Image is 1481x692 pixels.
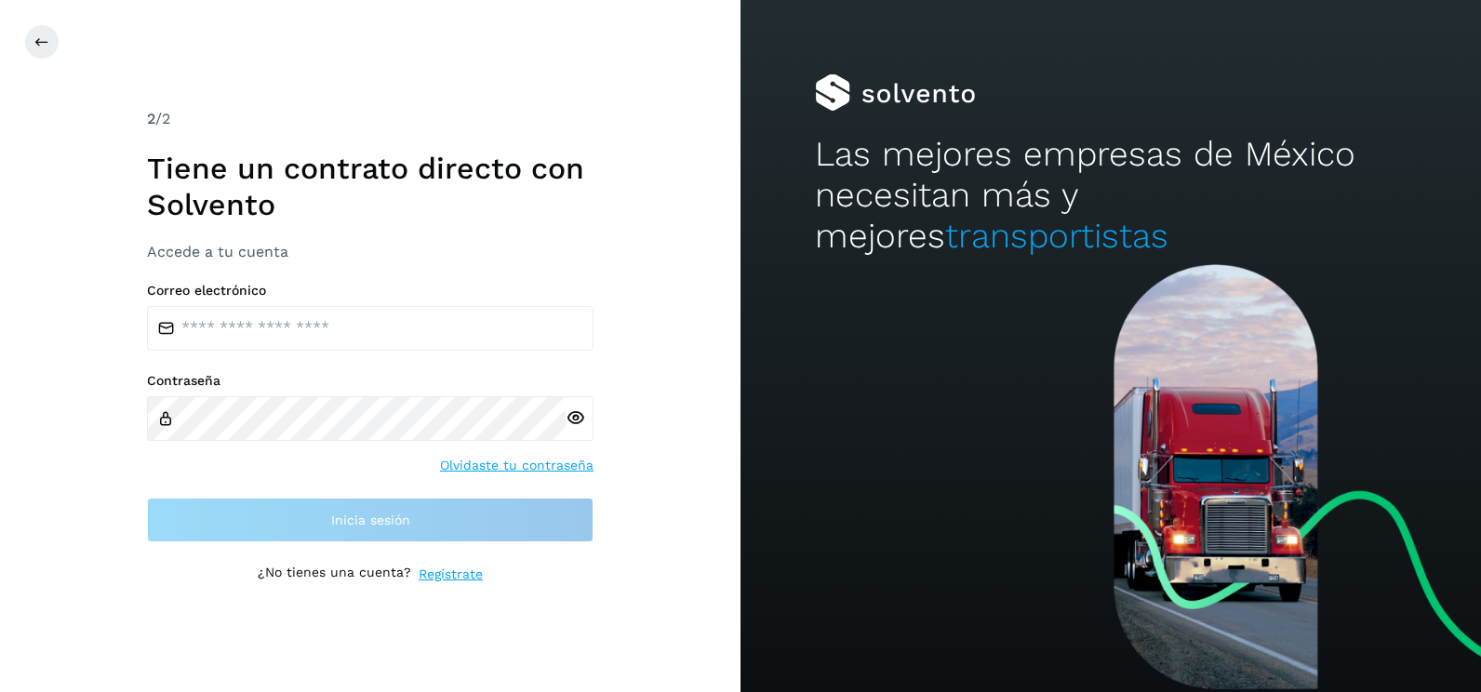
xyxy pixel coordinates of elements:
span: transportistas [945,216,1168,256]
div: /2 [147,108,594,130]
label: Correo electrónico [147,283,594,299]
h2: Las mejores empresas de México necesitan más y mejores [815,134,1408,258]
span: Inicia sesión [331,513,410,526]
label: Contraseña [147,373,594,389]
h3: Accede a tu cuenta [147,243,594,260]
h1: Tiene un contrato directo con Solvento [147,151,594,222]
a: Regístrate [419,565,483,584]
a: Olvidaste tu contraseña [440,456,594,475]
span: 2 [147,110,155,127]
p: ¿No tienes una cuenta? [258,565,411,584]
button: Inicia sesión [147,498,594,542]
